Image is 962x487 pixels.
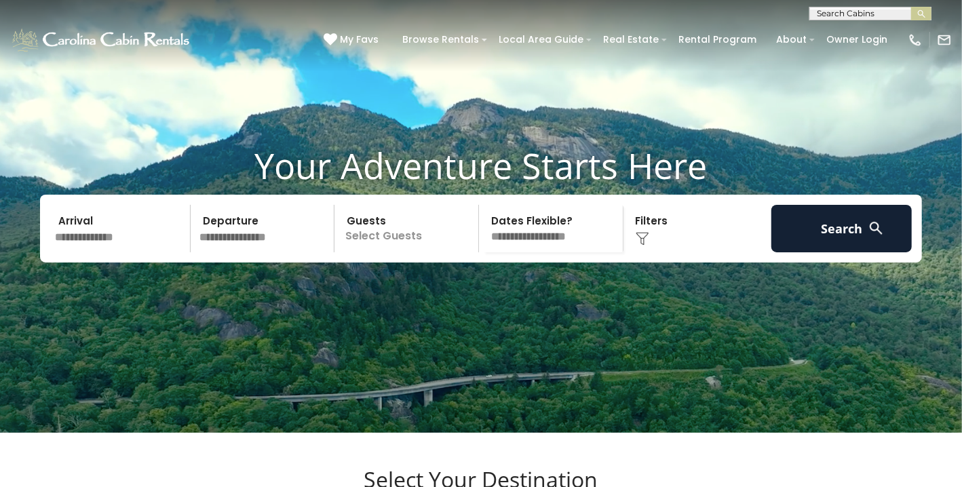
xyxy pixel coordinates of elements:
[769,29,813,50] a: About
[324,33,382,47] a: My Favs
[636,232,649,246] img: filter--v1.png
[771,205,912,252] button: Search
[672,29,763,50] a: Rental Program
[596,29,666,50] a: Real Estate
[868,220,885,237] img: search-regular-white.png
[492,29,590,50] a: Local Area Guide
[908,33,923,47] img: phone-regular-white.png
[340,33,379,47] span: My Favs
[396,29,486,50] a: Browse Rentals
[339,205,478,252] p: Select Guests
[10,144,952,187] h1: Your Adventure Starts Here
[937,33,952,47] img: mail-regular-white.png
[820,29,894,50] a: Owner Login
[10,26,193,54] img: White-1-1-2.png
